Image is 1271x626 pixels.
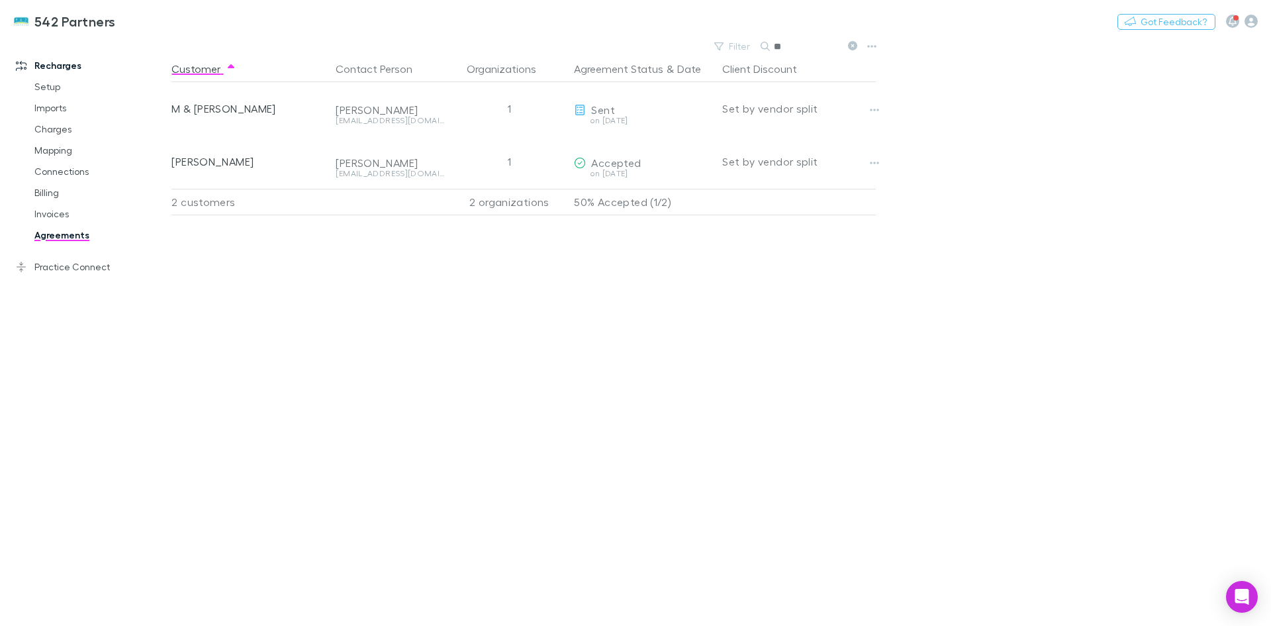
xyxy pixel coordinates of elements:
[21,161,179,182] a: Connections
[336,117,444,125] div: [EMAIL_ADDRESS][DOMAIN_NAME]
[467,56,552,82] button: Organizations
[171,189,330,215] div: 2 customers
[677,56,701,82] button: Date
[3,55,179,76] a: Recharges
[574,170,712,178] div: on [DATE]
[336,56,428,82] button: Contact Person
[574,56,712,82] div: &
[574,56,663,82] button: Agreement Status
[21,119,179,140] a: Charges
[21,140,179,161] a: Mapping
[336,156,444,170] div: [PERSON_NAME]
[708,38,758,54] button: Filter
[171,135,325,188] div: [PERSON_NAME]
[449,189,569,215] div: 2 organizations
[5,5,124,37] a: 542 Partners
[34,13,116,29] h3: 542 Partners
[591,156,641,169] span: Accepted
[171,82,325,135] div: M & [PERSON_NAME]
[336,103,444,117] div: [PERSON_NAME]
[722,82,876,135] div: Set by vendor split
[722,56,813,82] button: Client Discount
[722,135,876,188] div: Set by vendor split
[21,97,179,119] a: Imports
[3,256,179,278] a: Practice Connect
[449,82,569,135] div: 1
[13,13,29,29] img: 542 Partners's Logo
[1226,581,1258,613] div: Open Intercom Messenger
[21,76,179,97] a: Setup
[21,225,179,246] a: Agreements
[574,117,712,125] div: on [DATE]
[1117,14,1215,30] button: Got Feedback?
[21,182,179,203] a: Billing
[449,135,569,188] div: 1
[591,103,614,116] span: Sent
[574,189,712,215] p: 50% Accepted (1/2)
[336,170,444,178] div: [EMAIL_ADDRESS][DOMAIN_NAME]
[171,56,236,82] button: Customer
[21,203,179,225] a: Invoices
